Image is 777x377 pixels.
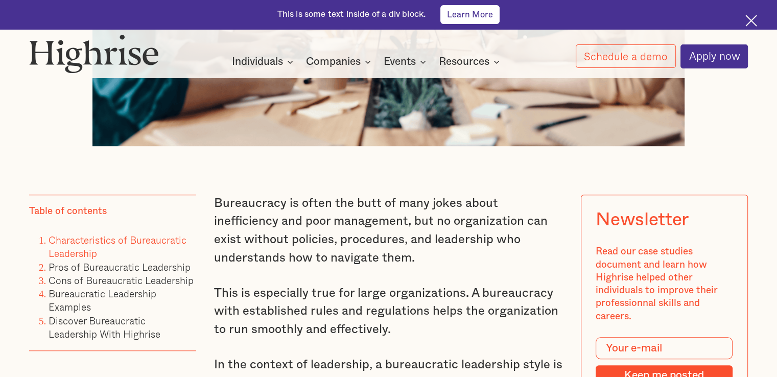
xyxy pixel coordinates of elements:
[277,9,426,20] div: This is some text inside of a div block.
[596,209,689,230] div: Newsletter
[306,56,361,68] div: Companies
[49,232,186,261] a: Characteristics of Bureaucratic Leadership
[49,286,156,314] a: Bureaucratic Leadership Examples
[384,56,429,68] div: Events
[440,5,500,23] a: Learn More
[306,56,374,68] div: Companies
[596,337,733,359] input: Your e-mail
[596,245,733,323] div: Read our case studies document and learn how Highrise helped other individuals to improve their p...
[232,56,296,68] div: Individuals
[384,56,416,68] div: Events
[680,44,748,68] a: Apply now
[439,56,503,68] div: Resources
[745,15,757,27] img: Cross icon
[29,205,107,218] div: Table of contents
[49,273,194,288] a: Cons of Bureaucratic Leadership
[439,56,489,68] div: Resources
[49,313,160,341] a: Discover Bureaucratic Leadership With Highrise
[214,285,563,339] p: This is especially true for large organizations. A bureaucracy with established rules and regulat...
[49,260,191,274] a: Pros of Bureaucratic Leadership
[232,56,283,68] div: Individuals
[29,34,159,74] img: Highrise logo
[576,44,676,68] a: Schedule a demo
[214,195,563,268] p: Bureaucracy is often the butt of many jokes about inefficiency and poor management, but no organi...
